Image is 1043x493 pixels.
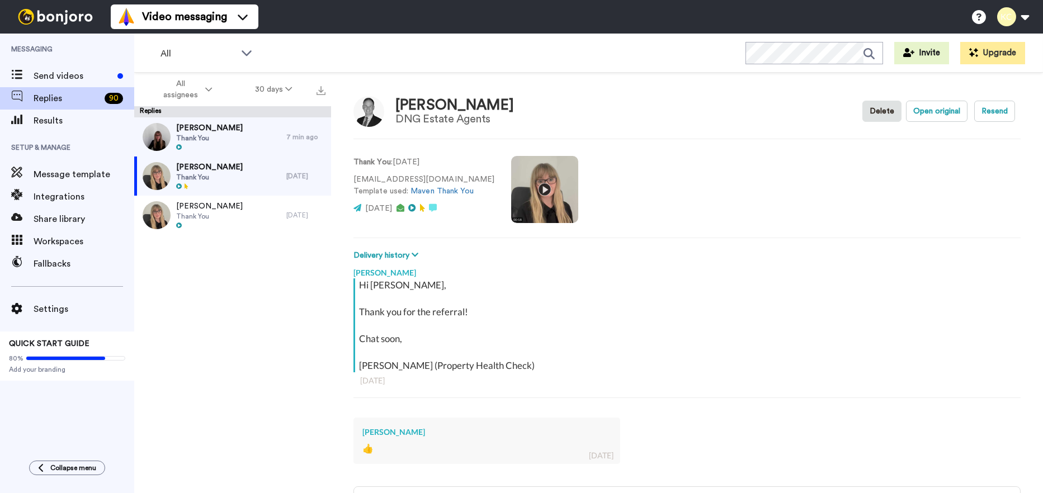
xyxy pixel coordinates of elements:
div: [DATE] [286,211,325,220]
span: Send videos [34,69,113,83]
div: 7 min ago [286,132,325,141]
img: vm-color.svg [117,8,135,26]
span: QUICK START GUIDE [9,340,89,348]
strong: Thank You [353,158,391,166]
span: [PERSON_NAME] [176,201,243,212]
button: All assignees [136,74,234,105]
span: 80% [9,354,23,363]
span: Add your branding [9,365,125,374]
img: bj-logo-header-white.svg [13,9,97,25]
button: Resend [974,101,1015,122]
p: [EMAIL_ADDRESS][DOMAIN_NAME] Template used: [353,174,494,197]
span: Results [34,114,134,127]
button: Export all results that match these filters now. [313,81,329,98]
div: Replies [134,106,331,117]
span: Workspaces [34,235,134,248]
span: Thank You [176,134,243,143]
button: Delivery history [353,249,422,262]
a: [PERSON_NAME]Thank You[DATE] [134,157,331,196]
a: [PERSON_NAME]Thank You7 min ago [134,117,331,157]
p: : [DATE] [353,157,494,168]
div: [DATE] [589,450,613,461]
button: Collapse menu [29,461,105,475]
span: [DATE] [365,205,392,212]
span: All assignees [158,78,203,101]
button: Upgrade [960,42,1025,64]
div: [PERSON_NAME] [395,97,514,113]
a: [PERSON_NAME]Thank You[DATE] [134,196,331,235]
span: Collapse menu [50,463,96,472]
span: All [161,47,235,60]
img: 0a45c27e-19cd-4d01-8642-ad4d3f6baee4-thumb.jpg [143,162,171,190]
div: [PERSON_NAME] [353,262,1021,278]
span: Replies [34,92,100,105]
span: Share library [34,212,134,226]
img: export.svg [317,86,325,95]
div: [PERSON_NAME] [362,426,611,438]
button: Delete [862,101,902,122]
div: DNG Estate Agents [395,113,514,125]
button: Invite [894,42,949,64]
a: Maven Thank You [410,187,474,195]
div: [DATE] [286,172,325,181]
span: Message template [34,168,134,181]
img: 34f9ca50-f913-4d2a-9665-9132ed3fcf36-thumb.jpg [143,201,171,229]
div: 👍 [362,442,611,455]
span: [PERSON_NAME] [176,122,243,134]
span: Thank You [176,212,243,221]
img: Image of David Dobbs [353,96,384,127]
div: 90 [105,93,123,104]
div: [DATE] [360,375,1014,386]
span: Settings [34,302,134,316]
span: Video messaging [142,9,227,25]
button: 30 days [234,79,314,99]
img: c8396832-b7ea-4333-8807-f1c681a23165-thumb.jpg [143,123,171,151]
button: Open original [906,101,968,122]
span: Thank You [176,173,243,182]
span: [PERSON_NAME] [176,162,243,173]
div: Hi [PERSON_NAME], Thank you for the referral! Chat soon, [PERSON_NAME] (Property Health Check) [359,278,1018,372]
span: Integrations [34,190,134,203]
span: Fallbacks [34,257,134,271]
